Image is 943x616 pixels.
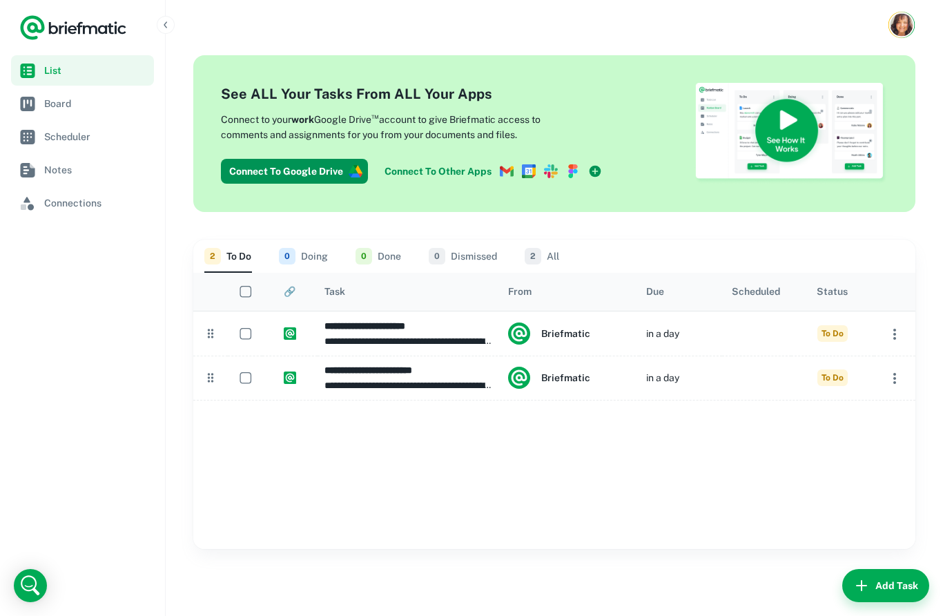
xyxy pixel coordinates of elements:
[324,286,345,297] div: Task
[204,240,251,273] button: To Do
[646,356,679,400] div: in a day
[817,286,848,297] div: Status
[508,367,590,389] div: Briefmatic
[284,286,295,297] div: 🔗
[221,84,607,104] h4: See ALL Your Tasks From ALL Your Apps
[646,312,679,356] div: in a day
[508,286,532,297] div: From
[291,114,314,125] b: work
[379,159,607,184] a: Connect To Other Apps
[356,248,372,264] span: 0
[284,372,296,384] img: https://app.briefmatic.com/assets/integrations/system.png
[732,286,780,297] div: Scheduled
[888,12,915,39] button: Account button
[817,369,848,386] span: To Do
[646,286,664,297] div: Due
[11,188,154,218] a: Connections
[842,569,929,602] button: Add Task
[19,14,127,41] a: Logo
[279,240,328,273] button: Doing
[11,122,154,152] a: Scheduler
[541,326,590,341] h6: Briefmatic
[11,88,154,119] a: Board
[508,323,530,345] img: system.png
[11,155,154,185] a: Notes
[890,13,913,36] img: Ailyn Schneider
[44,96,148,111] span: Board
[44,195,148,211] span: Connections
[508,367,530,389] img: system.png
[44,129,148,144] span: Scheduler
[508,323,590,345] div: Briefmatic
[14,569,47,602] div: Open Intercom Messenger
[525,240,559,273] button: All
[44,63,148,78] span: List
[221,159,368,184] button: Connect To Google Drive
[817,325,848,342] span: To Do
[429,240,497,273] button: Dismissed
[284,327,296,340] img: https://app.briefmatic.com/assets/integrations/system.png
[694,83,888,184] img: See How Briefmatic Works
[11,55,154,86] a: List
[429,248,445,264] span: 0
[221,110,587,142] p: Connect to your Google Drive account to give Briefmatic access to comments and assignments for yo...
[371,111,379,121] sup: ™
[356,240,401,273] button: Done
[525,248,541,264] span: 2
[279,248,295,264] span: 0
[541,370,590,385] h6: Briefmatic
[44,162,148,177] span: Notes
[204,248,221,264] span: 2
